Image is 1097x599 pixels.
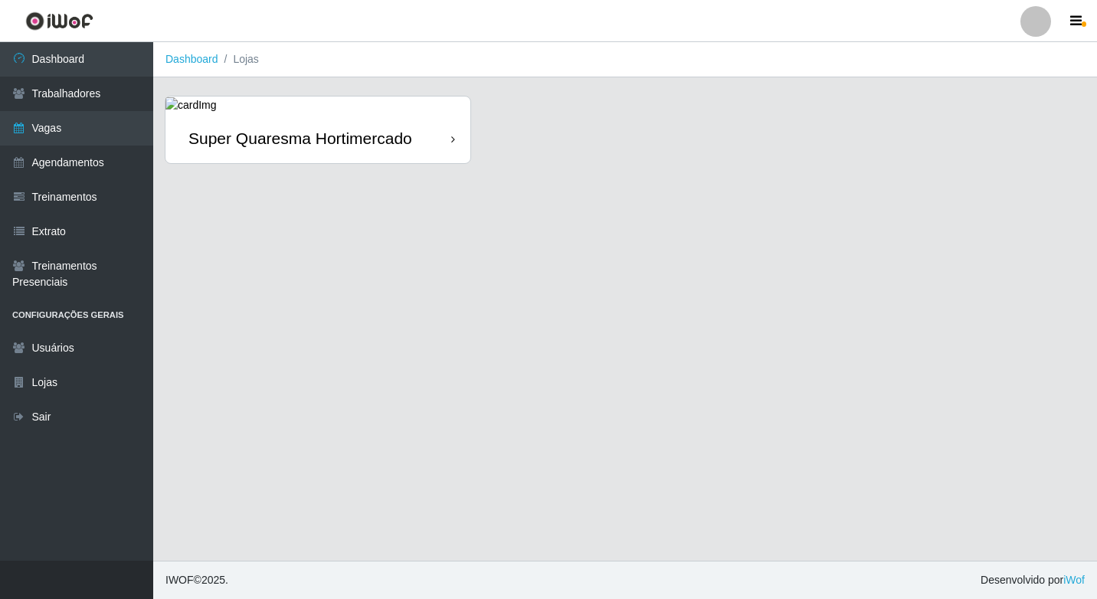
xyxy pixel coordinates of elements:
[165,97,217,113] img: cardImg
[1063,574,1085,586] a: iWof
[165,572,228,588] span: © 2025 .
[165,53,218,65] a: Dashboard
[218,51,259,67] li: Lojas
[981,572,1085,588] span: Desenvolvido por
[188,129,412,148] div: Super Quaresma Hortimercado
[153,42,1097,77] nav: breadcrumb
[25,11,93,31] img: CoreUI Logo
[165,574,194,586] span: IWOF
[165,97,470,163] a: Super Quaresma Hortimercado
